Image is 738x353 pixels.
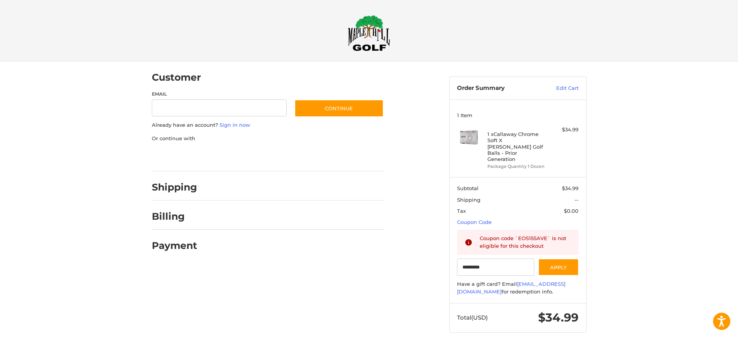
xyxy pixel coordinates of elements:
[540,85,578,92] a: Edit Cart
[152,121,384,129] p: Already have an account?
[457,185,479,191] span: Subtotal
[457,280,578,295] div: Have a gift card? Email for redemption info.
[480,235,571,250] div: Coupon code `EOS15SAVE` is not eligible for this checkout
[562,185,578,191] span: $34.99
[575,197,578,203] span: --
[457,281,565,295] a: [EMAIL_ADDRESS][DOMAIN_NAME]
[457,314,488,321] span: Total (USD)
[294,99,384,117] button: Continue
[538,259,579,276] button: Apply
[279,150,337,164] iframe: PayPal-venmo
[548,126,578,134] div: $34.99
[457,85,540,92] h3: Order Summary
[487,131,546,162] h4: 1 x Callaway Chrome Soft X [PERSON_NAME] Golf Balls - Prior Generation
[457,219,492,225] a: Coupon Code
[457,112,578,118] h3: 1 Item
[152,210,197,222] h2: Billing
[152,135,384,143] p: Or continue with
[214,150,272,164] iframe: PayPal-paylater
[348,15,390,51] img: Maple Hill Golf
[457,259,534,276] input: Gift Certificate or Coupon Code
[152,71,201,83] h2: Customer
[457,197,480,203] span: Shipping
[149,150,207,164] iframe: PayPal-paypal
[457,208,466,214] span: Tax
[152,91,287,98] label: Email
[487,163,546,170] li: Package Quantity 1 Dozen
[538,310,578,325] span: $34.99
[219,122,250,128] a: Sign in now
[152,181,197,193] h2: Shipping
[564,208,578,214] span: $0.00
[152,240,197,252] h2: Payment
